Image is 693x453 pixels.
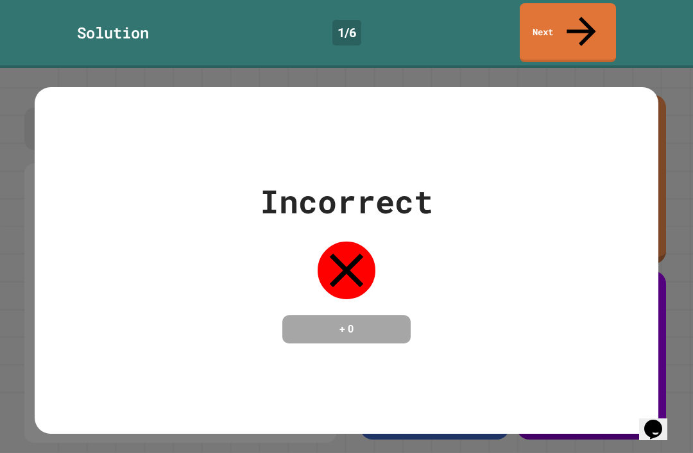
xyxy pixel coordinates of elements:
[332,20,361,45] div: 1 / 6
[520,3,616,62] a: Next
[260,177,433,226] div: Incorrect
[77,21,149,44] div: Solution
[295,322,398,337] h4: + 0
[639,402,680,440] iframe: chat widget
